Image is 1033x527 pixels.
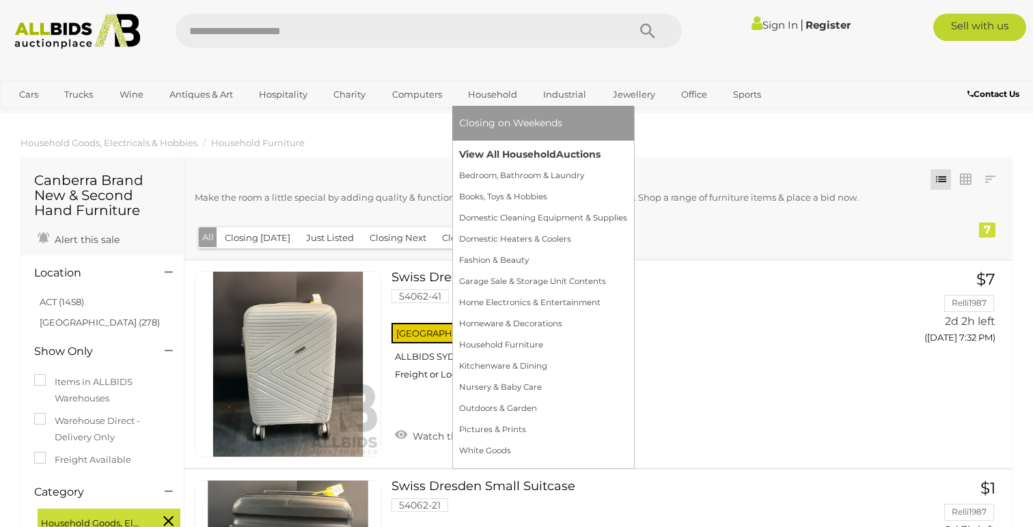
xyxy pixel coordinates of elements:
[604,83,664,106] a: Jewellery
[195,190,925,205] p: Make the room a little special by adding quality & functional second hand furnitures from ALLBIDS...
[20,137,197,148] a: Household Goods, Electricals & Hobbies
[111,83,152,106] a: Wine
[383,83,451,106] a: Computers
[614,14,682,48] button: Search
[34,345,144,358] h4: Show Only
[885,271,999,351] a: $7 Relli1987 2d 2h left ([DATE] 7:32 PM)
[980,479,995,498] span: $1
[534,83,595,106] a: Industrial
[800,17,803,32] span: |
[40,317,160,328] a: [GEOGRAPHIC_DATA] (278)
[325,83,374,106] a: Charity
[55,83,102,106] a: Trucks
[933,14,1026,41] a: Sell with us
[724,83,770,106] a: Sports
[459,83,526,106] a: Household
[34,486,144,498] h4: Category
[409,430,490,442] span: Watch this item
[10,106,125,128] a: [GEOGRAPHIC_DATA]
[34,228,123,248] a: Alert this sale
[34,413,170,445] label: Warehouse Direct - Delivery Only
[217,227,299,248] button: Closing [DATE]
[976,270,995,289] span: $7
[434,227,480,248] button: Closed
[40,296,84,307] a: ACT (1458)
[34,452,131,468] label: Freight Available
[51,233,120,246] span: Alert this sale
[34,173,170,218] h1: Canberra Brand New & Second Hand Furniture
[752,18,798,31] a: Sign In
[298,227,362,248] button: Just Listed
[8,14,147,49] img: Allbids.com.au
[250,83,316,106] a: Hospitality
[161,83,242,106] a: Antiques & Art
[967,89,1019,99] b: Contact Us
[10,83,47,106] a: Cars
[805,18,851,31] a: Register
[34,374,170,406] label: Items in ALLBIDS Warehouses
[391,425,493,445] a: Watch this item
[34,267,144,279] h4: Location
[967,87,1023,102] a: Contact Us
[361,227,435,248] button: Closing Next
[402,271,864,390] a: Swiss Dresden Small Suitcase 54062-41 [GEOGRAPHIC_DATA] Taren Point ALLBIDS SYDNEY Warehouse Frei...
[211,137,305,148] a: Household Furniture
[979,223,995,238] div: 7
[199,227,217,247] button: All
[672,83,716,106] a: Office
